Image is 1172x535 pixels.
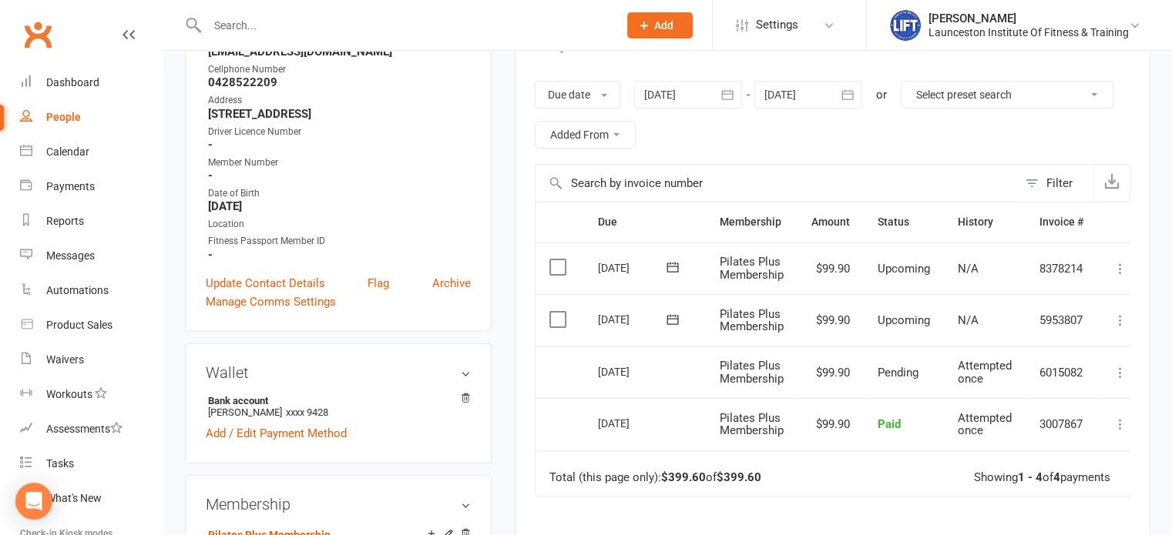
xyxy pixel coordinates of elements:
strong: 0428522209 [208,75,471,89]
td: 5953807 [1026,294,1097,346]
div: Automations [46,284,109,296]
div: Reports [46,215,84,227]
a: Manage Comms Settings [206,293,336,311]
strong: [STREET_ADDRESS] [208,107,471,121]
div: Calendar [46,145,89,158]
div: Filter [1046,174,1073,192]
strong: $399.60 [661,470,706,484]
div: Date of Birth [208,186,471,201]
span: Pilates Plus Membership [720,307,784,334]
a: Reports [20,204,163,239]
div: Tasks [46,457,74,470]
strong: 1 - 4 [1018,470,1043,484]
input: Search... [203,15,607,36]
div: People [46,111,81,123]
a: Messages [20,239,163,273]
th: Invoice # [1026,202,1097,242]
div: Launceston Institute Of Fitness & Training [929,25,1129,39]
a: Workouts [20,377,163,412]
div: [DATE] [598,256,669,279]
td: $99.90 [798,398,864,450]
a: Calendar [20,135,163,169]
strong: - [208,169,471,182]
h3: Membership [206,496,471,513]
div: Driver Licence Number [208,125,471,139]
div: Showing of payments [974,471,1110,484]
div: or [876,85,887,104]
a: People [20,100,163,135]
a: Assessments [20,412,163,446]
a: Clubworx [18,15,57,54]
button: Filter [1017,165,1093,202]
span: Attempted once [958,359,1012,386]
td: 6015082 [1026,346,1097,399]
div: [PERSON_NAME] [929,12,1129,25]
strong: $399.60 [717,470,761,484]
strong: [EMAIL_ADDRESS][DOMAIN_NAME] [208,45,471,59]
a: Update Contact Details [206,274,325,293]
strong: - [208,248,471,262]
span: Add [654,19,673,32]
th: Membership [706,202,798,242]
a: Archive [432,274,471,293]
th: Status [864,202,944,242]
span: Pilates Plus Membership [720,411,784,438]
a: Waivers [20,343,163,377]
div: Address [208,93,471,108]
a: Product Sales [20,308,163,343]
span: Pending [878,366,918,380]
strong: [DATE] [208,199,471,213]
a: Automations [20,273,163,308]
span: Settings [756,8,798,42]
div: Product Sales [46,319,112,331]
div: Cellphone Number [208,62,471,77]
img: thumb_image1711312309.png [890,10,921,41]
div: Dashboard [46,76,99,89]
div: Location [208,217,471,232]
td: 3007867 [1026,398,1097,450]
div: [DATE] [598,307,669,331]
span: Pilates Plus Membership [720,255,784,282]
a: Tasks [20,446,163,481]
li: [PERSON_NAME] [206,393,471,420]
strong: 4 [1053,470,1060,484]
a: Add / Edit Payment Method [206,424,347,443]
span: Paid [878,417,901,431]
div: Workouts [46,388,92,400]
div: Fitness Passport Member ID [208,234,471,249]
div: [DATE] [598,411,669,435]
a: Payments [20,169,163,204]
strong: - [208,138,471,152]
div: Payments [46,180,95,192]
button: Due date [535,81,620,109]
div: Member Number [208,155,471,170]
strong: Bank account [208,395,463,406]
span: Upcoming [878,313,930,327]
td: 8378214 [1026,242,1097,295]
div: Total (this page only): of [549,471,761,484]
td: $99.90 [798,242,864,295]
td: $99.90 [798,294,864,346]
th: Amount [798,202,864,242]
div: Waivers [46,353,84,366]
span: Pilates Plus Membership [720,359,784,386]
a: What's New [20,481,163,516]
h3: Wallet [206,364,471,381]
span: N/A [958,313,979,327]
div: Messages [46,249,95,262]
a: Dashboard [20,65,163,100]
span: N/A [958,262,979,276]
span: Attempted once [958,411,1012,438]
div: Assessments [46,423,123,435]
h3: Payments [535,29,629,53]
span: xxxx 9428 [286,406,328,418]
button: Added From [535,121,636,149]
input: Search by invoice number [536,165,1017,202]
div: Open Intercom Messenger [15,483,52,520]
button: Add [627,12,693,38]
div: [DATE] [598,359,669,383]
th: Due [584,202,706,242]
span: Upcoming [878,262,930,276]
td: $99.90 [798,346,864,399]
a: Flag [368,274,389,293]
